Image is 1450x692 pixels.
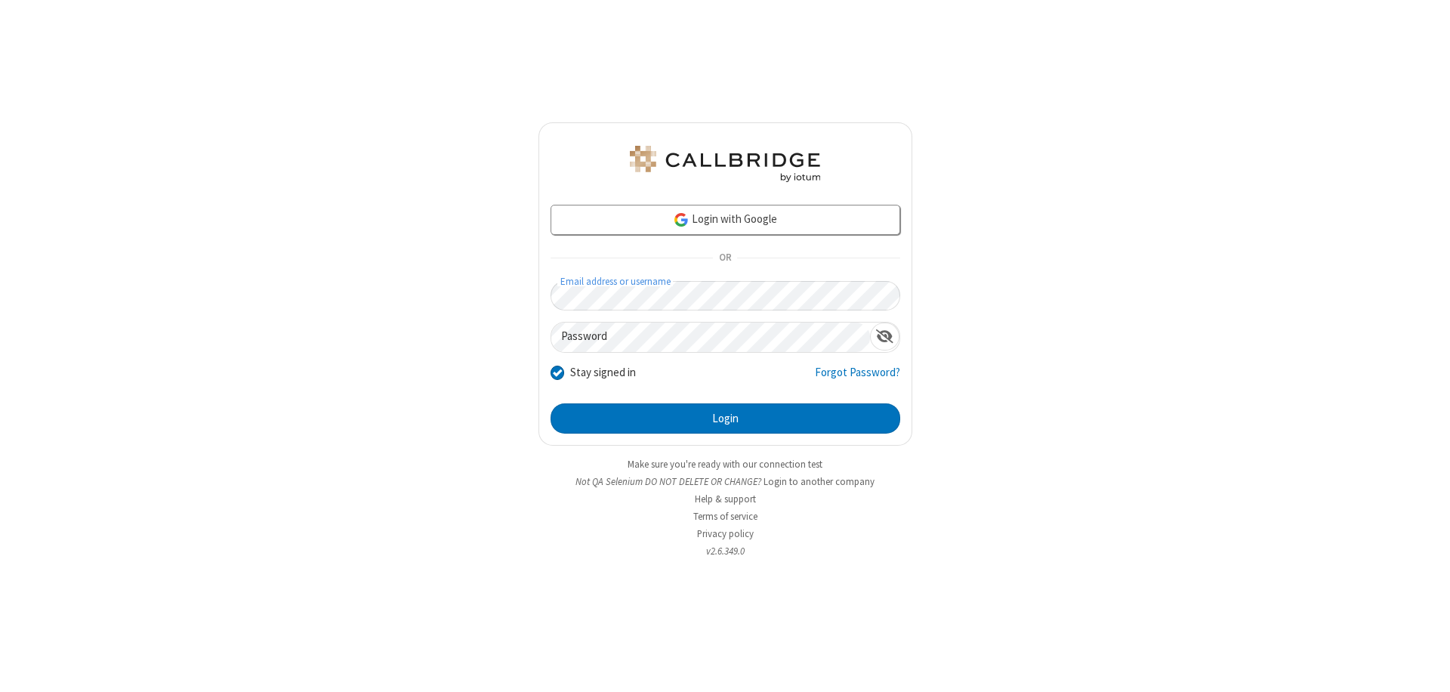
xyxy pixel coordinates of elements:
input: Password [551,323,870,352]
button: Login to another company [764,474,875,489]
a: Make sure you're ready with our connection test [628,458,822,471]
li: Not QA Selenium DO NOT DELETE OR CHANGE? [538,474,912,489]
a: Privacy policy [697,527,754,540]
img: QA Selenium DO NOT DELETE OR CHANGE [627,146,823,182]
a: Forgot Password? [815,364,900,393]
img: google-icon.png [673,212,690,228]
a: Login with Google [551,205,900,235]
li: v2.6.349.0 [538,544,912,558]
a: Help & support [695,493,756,505]
input: Email address or username [551,281,900,310]
button: Login [551,403,900,434]
label: Stay signed in [570,364,636,382]
iframe: Chat [1412,653,1439,681]
div: Show password [870,323,899,351]
a: Terms of service [693,510,757,523]
span: OR [713,248,737,269]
